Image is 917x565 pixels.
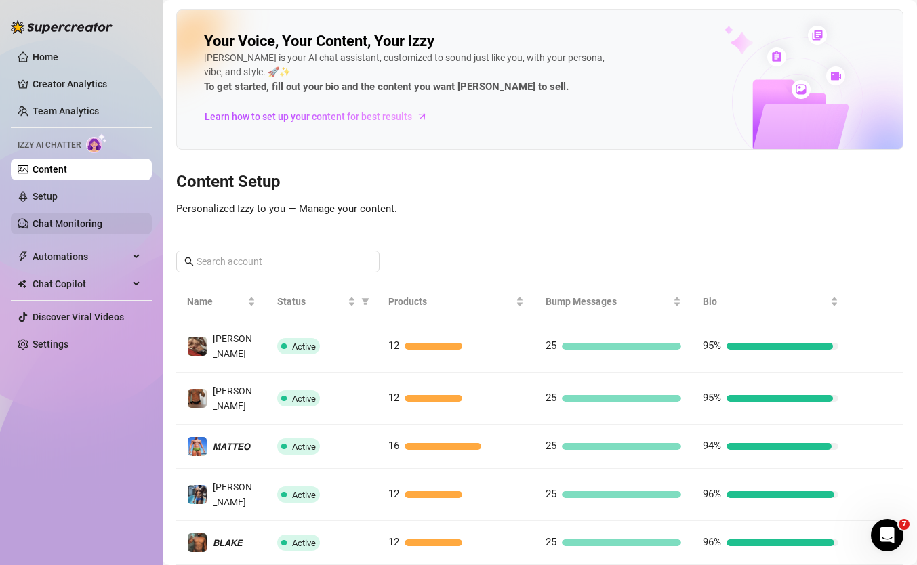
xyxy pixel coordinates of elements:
[359,291,372,312] span: filter
[361,297,369,306] span: filter
[277,294,346,309] span: Status
[197,254,361,269] input: Search account
[176,171,903,193] h3: Content Setup
[213,441,250,452] span: 𝙈𝘼𝙏𝙏𝙀𝙊
[18,139,81,152] span: Izzy AI Chatter
[546,440,556,452] span: 25
[266,283,378,320] th: Status
[33,218,102,229] a: Chat Monitoring
[899,519,910,530] span: 7
[871,519,903,551] iframe: Intercom live chat
[535,283,692,320] th: Bump Messages
[188,485,207,504] img: Arthur
[213,537,243,548] span: 𝘽𝙇𝘼𝙆𝙀
[213,482,252,507] span: [PERSON_NAME]
[18,251,28,262] span: thunderbolt
[388,339,399,352] span: 12
[378,283,535,320] th: Products
[205,109,412,124] span: Learn how to set up your content for best results
[388,392,399,404] span: 12
[213,333,252,359] span: [PERSON_NAME]
[693,11,903,149] img: ai-chatter-content-library-cLFOSyPT.png
[188,389,207,408] img: Anthony
[33,106,99,117] a: Team Analytics
[204,51,611,96] div: [PERSON_NAME] is your AI chat assistant, customized to sound just like you, with your persona, vi...
[388,536,399,548] span: 12
[33,246,129,268] span: Automations
[33,312,124,322] a: Discover Viral Videos
[204,106,438,127] a: Learn how to set up your content for best results
[703,294,828,309] span: Bio
[388,294,513,309] span: Products
[546,488,556,500] span: 25
[546,294,670,309] span: Bump Messages
[33,164,67,175] a: Content
[18,279,26,289] img: Chat Copilot
[188,533,207,552] img: 𝘽𝙇𝘼𝙆𝙀
[184,257,194,266] span: search
[33,273,129,295] span: Chat Copilot
[176,203,397,215] span: Personalized Izzy to you — Manage your content.
[33,73,141,95] a: Creator Analytics
[86,133,107,153] img: AI Chatter
[388,488,399,500] span: 12
[213,385,252,411] span: [PERSON_NAME]
[204,32,434,51] h2: Your Voice, Your Content, Your Izzy
[703,392,721,404] span: 95%
[692,283,849,320] th: Bio
[388,440,399,452] span: 16
[33,339,68,350] a: Settings
[703,440,721,452] span: 94%
[292,394,316,404] span: Active
[703,536,721,548] span: 96%
[33,191,58,202] a: Setup
[546,536,556,548] span: 25
[204,81,569,93] strong: To get started, fill out your bio and the content you want [PERSON_NAME] to sell.
[415,110,429,123] span: arrow-right
[176,283,266,320] th: Name
[546,339,556,352] span: 25
[292,538,316,548] span: Active
[292,490,316,500] span: Active
[292,341,316,352] span: Active
[33,51,58,62] a: Home
[188,337,207,356] img: Dylan
[546,392,556,404] span: 25
[703,339,721,352] span: 95%
[11,20,113,34] img: logo-BBDzfeDw.svg
[292,442,316,452] span: Active
[703,488,721,500] span: 96%
[188,437,207,456] img: 𝙈𝘼𝙏𝙏𝙀𝙊
[187,294,245,309] span: Name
